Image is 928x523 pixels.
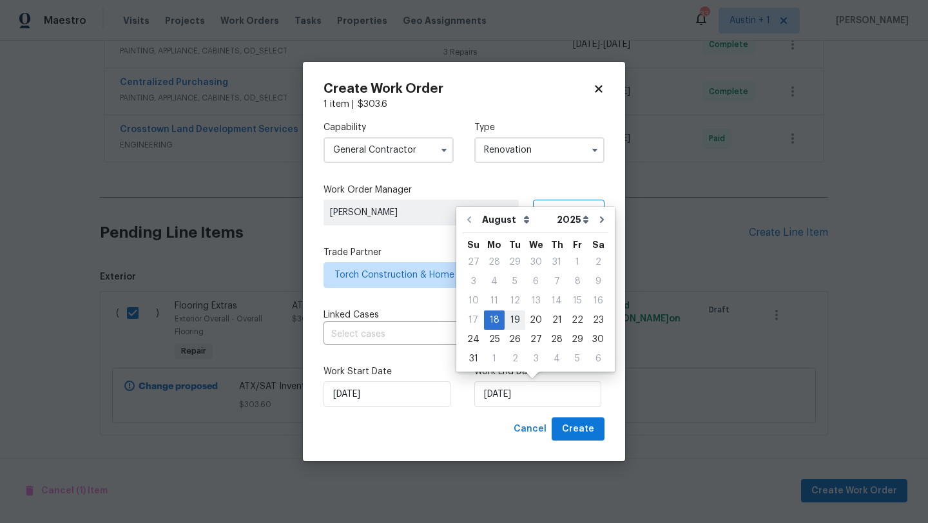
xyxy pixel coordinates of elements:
button: Go to next month [592,207,612,233]
span: Assign [544,206,575,219]
div: Fri Sep 05 2025 [567,349,588,368]
div: 7 [546,272,567,290]
div: Sun Aug 31 2025 [463,349,484,368]
div: Mon Sep 01 2025 [484,349,505,368]
div: Fri Aug 01 2025 [567,252,588,272]
div: 6 [588,350,608,368]
div: 2 [588,253,608,271]
div: Sun Aug 10 2025 [463,291,484,310]
div: Thu Aug 21 2025 [546,310,567,330]
div: Tue Sep 02 2025 [505,349,525,368]
div: 27 [525,330,546,348]
input: Select... [324,137,454,163]
div: 17 [463,311,484,329]
label: Work Start Date [324,365,454,378]
button: Show options [587,142,603,158]
div: Sat Aug 30 2025 [588,330,608,349]
div: Mon Jul 28 2025 [484,252,505,272]
div: 23 [588,311,608,329]
div: Thu Jul 31 2025 [546,252,567,272]
abbr: Sunday [467,240,479,249]
div: 12 [505,292,525,310]
div: 5 [505,272,525,290]
div: 30 [588,330,608,348]
div: Tue Aug 19 2025 [505,310,525,330]
div: Fri Aug 08 2025 [567,272,588,291]
div: 24 [463,330,484,348]
span: Create [562,421,594,437]
span: [PERSON_NAME] [330,206,512,219]
div: 19 [505,311,525,329]
div: 25 [484,330,505,348]
div: 1 item | [324,98,604,111]
label: Type [474,121,604,134]
select: Year [554,210,592,229]
div: 2 [505,350,525,368]
div: Wed Jul 30 2025 [525,252,546,272]
div: Mon Aug 18 2025 [484,310,505,330]
div: 22 [567,311,588,329]
abbr: Friday [573,240,582,249]
div: Sat Aug 16 2025 [588,291,608,310]
div: Wed Sep 03 2025 [525,349,546,368]
div: 27 [463,253,484,271]
span: Linked Cases [324,309,379,321]
div: Sat Aug 09 2025 [588,272,608,291]
div: Sun Aug 17 2025 [463,310,484,330]
label: Work Order Manager [324,184,604,196]
div: Sun Aug 24 2025 [463,330,484,349]
div: 3 [463,272,484,290]
input: M/D/YYYY [324,381,450,407]
div: Mon Aug 11 2025 [484,291,505,310]
button: Cancel [508,417,552,441]
div: 30 [525,253,546,271]
div: 10 [463,292,484,310]
div: 6 [525,272,546,290]
input: Select cases [324,325,568,345]
div: Thu Sep 04 2025 [546,349,567,368]
div: 3 [525,350,546,368]
div: Thu Aug 14 2025 [546,291,567,310]
div: Sat Aug 23 2025 [588,310,608,330]
button: Show options [436,142,452,158]
div: Sun Aug 03 2025 [463,272,484,291]
span: Cancel [514,421,546,437]
abbr: Tuesday [509,240,521,249]
div: Fri Aug 15 2025 [567,291,588,310]
div: Wed Aug 06 2025 [525,272,546,291]
div: Tue Aug 26 2025 [505,330,525,349]
div: 20 [525,311,546,329]
div: 26 [505,330,525,348]
div: Mon Aug 25 2025 [484,330,505,349]
div: 29 [505,253,525,271]
div: 31 [546,253,567,271]
label: Trade Partner [324,246,604,259]
input: Select... [474,137,604,163]
div: Tue Aug 05 2025 [505,272,525,291]
div: 9 [588,272,608,290]
div: 29 [567,330,588,348]
div: Tue Jul 29 2025 [505,252,525,272]
div: Wed Aug 13 2025 [525,291,546,310]
abbr: Monday [487,240,501,249]
div: Sat Aug 02 2025 [588,252,608,272]
label: Capability [324,121,454,134]
div: 4 [484,272,505,290]
div: Thu Aug 07 2025 [546,272,567,291]
input: M/D/YYYY [474,381,601,407]
abbr: Saturday [592,240,604,249]
div: Fri Aug 22 2025 [567,310,588,330]
abbr: Thursday [551,240,563,249]
div: 11 [484,292,505,310]
div: 1 [567,253,588,271]
span: Torch Construction & Home Renovation LLC - ATX [334,269,575,281]
div: Sat Sep 06 2025 [588,349,608,368]
abbr: Wednesday [529,240,543,249]
div: 16 [588,292,608,310]
span: $ 303.6 [358,100,387,109]
div: 13 [525,292,546,310]
div: 15 [567,292,588,310]
div: 28 [484,253,505,271]
div: 31 [463,350,484,368]
div: 28 [546,330,567,348]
